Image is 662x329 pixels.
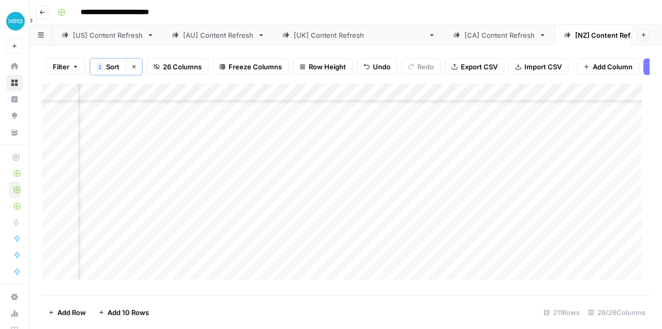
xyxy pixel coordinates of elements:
[401,58,441,75] button: Redo
[6,124,23,141] a: Your Data
[6,108,23,124] a: Opportunities
[524,62,562,72] span: Import CSV
[309,62,346,72] span: Row Height
[274,25,444,46] a: [[GEOGRAPHIC_DATA]] Content Refresh
[97,63,103,71] div: 1
[213,58,289,75] button: Freeze Columns
[6,58,23,74] a: Home
[461,62,498,72] span: Export CSV
[53,62,69,72] span: Filter
[444,25,555,46] a: [CA] Content Refresh
[577,58,639,75] button: Add Column
[42,304,92,321] button: Add Row
[357,58,397,75] button: Undo
[147,58,208,75] button: 26 Columns
[445,58,504,75] button: Export CSV
[92,304,155,321] button: Add 10 Rows
[163,25,274,46] a: [AU] Content Refresh
[6,8,23,34] button: Workspace: XeroOps
[108,307,149,318] span: Add 10 Rows
[539,304,584,321] div: 211 Rows
[6,12,25,31] img: XeroOps Logo
[6,91,23,108] a: Insights
[229,62,282,72] span: Freeze Columns
[73,30,143,40] div: [US] Content Refresh
[163,62,202,72] span: 26 Columns
[593,62,633,72] span: Add Column
[183,30,253,40] div: [AU] Content Refresh
[294,30,424,40] div: [[GEOGRAPHIC_DATA]] Content Refresh
[373,62,390,72] span: Undo
[106,62,119,72] span: Sort
[584,304,650,321] div: 26/26 Columns
[293,58,353,75] button: Row Height
[508,58,568,75] button: Import CSV
[6,74,23,91] a: Browse
[417,62,434,72] span: Redo
[46,58,85,75] button: Filter
[575,30,645,40] div: [NZ] Content Refresh
[464,30,535,40] div: [CA] Content Refresh
[6,305,23,322] a: Usage
[98,63,101,71] span: 1
[90,58,126,75] button: 1Sort
[6,289,23,305] a: Settings
[57,307,86,318] span: Add Row
[53,25,163,46] a: [US] Content Refresh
